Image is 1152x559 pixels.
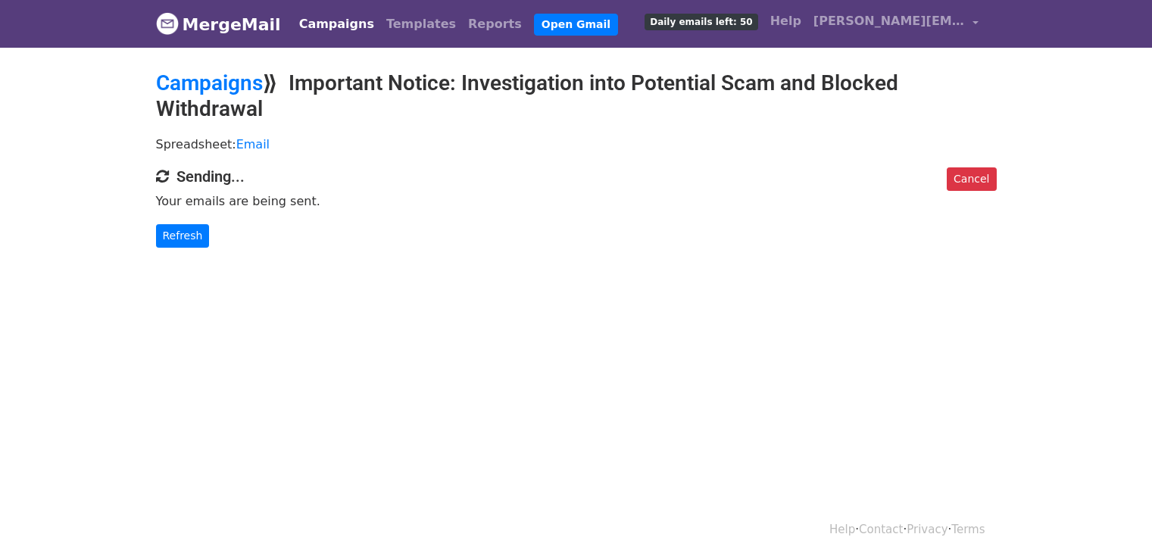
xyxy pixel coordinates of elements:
a: Cancel [947,167,996,191]
p: Spreadsheet: [156,136,997,152]
a: Daily emails left: 50 [638,6,763,36]
a: Reports [462,9,528,39]
a: Email [236,137,270,151]
p: Your emails are being sent. [156,193,997,209]
a: Terms [951,523,985,536]
a: Templates [380,9,462,39]
span: Daily emails left: 50 [645,14,757,30]
a: Privacy [907,523,948,536]
a: Help [829,523,855,536]
a: Open Gmail [534,14,618,36]
span: [PERSON_NAME][EMAIL_ADDRESS][PERSON_NAME][DOMAIN_NAME] [813,12,965,30]
a: Campaigns [293,9,380,39]
h4: Sending... [156,167,997,186]
a: MergeMail [156,8,281,40]
img: MergeMail logo [156,12,179,35]
a: [PERSON_NAME][EMAIL_ADDRESS][PERSON_NAME][DOMAIN_NAME] [807,6,985,42]
a: Contact [859,523,903,536]
h2: ⟫ Important Notice: Investigation into Potential Scam and Blocked Withdrawal [156,70,997,121]
a: Help [764,6,807,36]
a: Campaigns [156,70,263,95]
a: Refresh [156,224,210,248]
